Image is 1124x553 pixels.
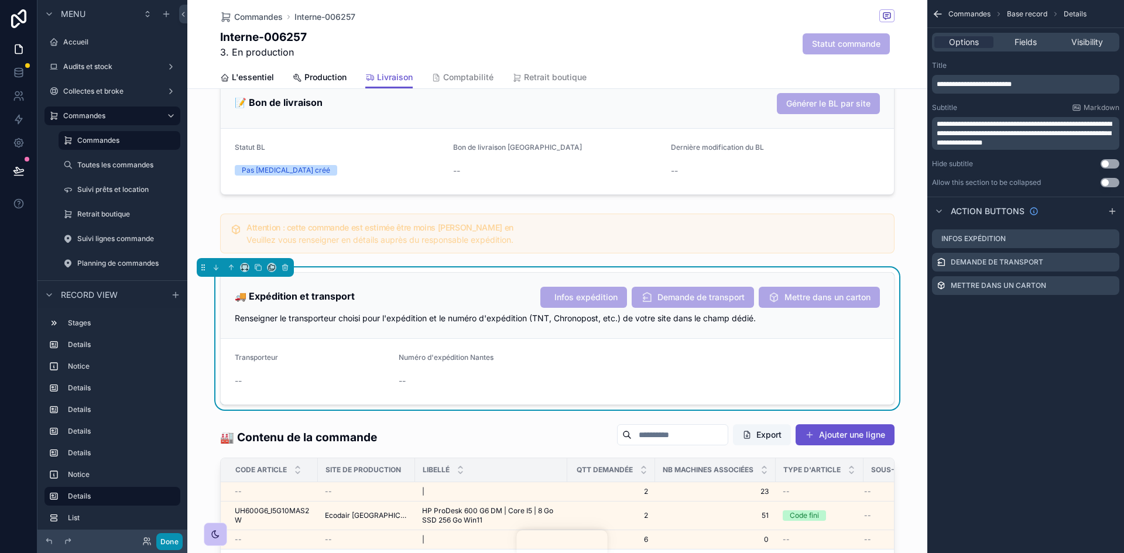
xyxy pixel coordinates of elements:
[59,131,180,150] a: Commandes
[68,405,176,414] label: Details
[44,57,180,76] a: Audits et stock
[68,427,176,436] label: Details
[68,492,171,501] label: Details
[63,111,157,121] label: Commandes
[220,29,307,45] h1: Interne-006257
[77,209,178,219] label: Retrait boutique
[365,67,413,89] a: Livraison
[235,375,242,387] span: --
[61,8,85,20] span: Menu
[68,470,176,479] label: Notice
[951,281,1046,290] label: Mettre dans un carton
[220,67,274,90] a: L'essentiel
[235,353,278,362] span: Transporteur
[77,259,178,268] label: Planning de commandes
[941,234,1006,243] label: Infos expédition
[63,62,162,71] label: Audits et stock
[235,465,287,475] span: Code article
[512,67,587,90] a: Retrait boutique
[932,117,1119,150] div: scrollable content
[304,71,347,83] span: Production
[59,229,180,248] a: Suivi lignes commande
[235,313,756,323] span: Renseigner le transporteur choisi pour l'expédition et le numéro d'expédition (TNT, Chronopost, e...
[1084,103,1119,112] span: Markdown
[431,67,494,90] a: Comptabilité
[68,383,176,393] label: Details
[59,180,180,199] a: Suivi prêts et location
[37,308,187,530] div: scrollable content
[1007,9,1047,19] span: Base record
[232,71,274,83] span: L'essentiel
[1071,36,1103,48] span: Visibility
[235,287,355,305] h2: 🚚 Expédition et transport
[68,318,176,328] label: Stages
[77,160,178,170] label: Toutes les commandes
[663,465,753,475] span: Nb machines associées
[949,36,979,48] span: Options
[77,234,178,243] label: Suivi lignes commande
[524,71,587,83] span: Retrait boutique
[156,533,183,550] button: Done
[1072,103,1119,112] a: Markdown
[293,67,347,90] a: Production
[44,279,180,297] a: Gestion du stock
[59,254,180,273] a: Planning de commandes
[59,156,180,174] a: Toutes les commandes
[77,136,173,145] label: Commandes
[63,87,162,96] label: Collectes et broke
[399,353,494,362] span: Numéro d'expédition Nantes
[948,9,991,19] span: Commandes
[44,107,180,125] a: Commandes
[325,465,401,475] span: Site de production
[443,71,494,83] span: Comptabilité
[44,33,180,51] a: Accueil
[932,159,973,169] label: Hide subtitle
[68,513,176,523] label: List
[932,75,1119,94] div: scrollable content
[63,37,178,47] label: Accueil
[399,375,406,387] span: --
[220,11,283,23] a: Commandes
[1064,9,1087,19] span: Details
[220,45,307,59] span: 3. En production
[44,82,180,101] a: Collectes et broke
[68,448,176,458] label: Details
[77,185,178,194] label: Suivi prêts et location
[871,465,923,475] span: Sous-statut
[59,205,180,224] a: Retrait boutique
[932,178,1041,187] label: Allow this section to be collapsed
[951,205,1024,217] span: Action buttons
[68,362,176,371] label: Notice
[68,340,176,349] label: Details
[951,257,1043,267] label: Demande de transport
[234,11,283,23] span: Commandes
[577,465,633,475] span: Qtt demandée
[377,71,413,83] span: Livraison
[783,465,841,475] span: Type d'article
[932,103,957,112] label: Subtitle
[1015,36,1037,48] span: Fields
[294,11,355,23] a: Interne-006257
[423,465,450,475] span: Libellé
[932,61,947,70] label: Title
[61,289,118,301] span: Record view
